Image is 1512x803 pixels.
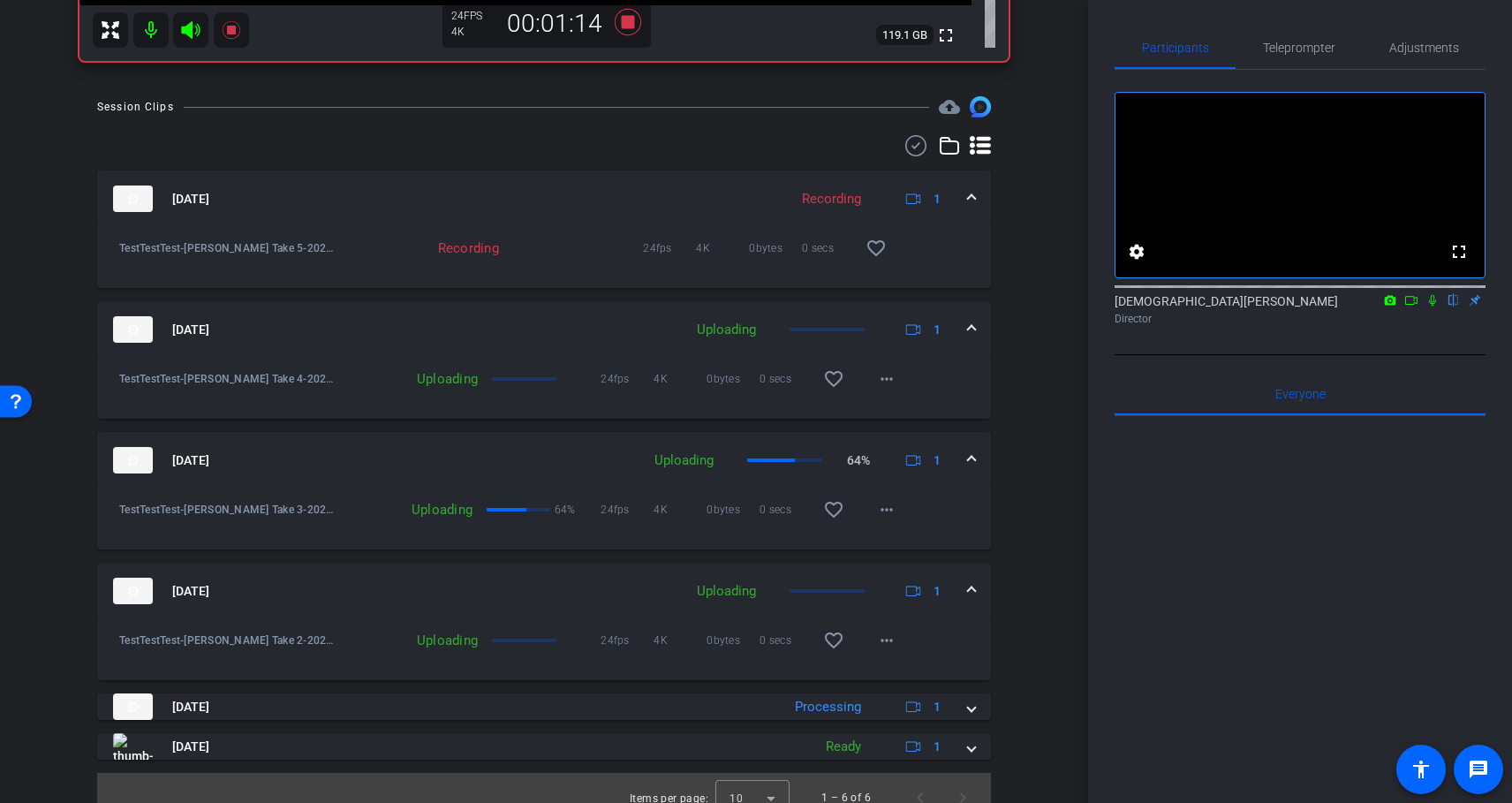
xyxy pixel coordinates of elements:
img: thumb-nail [113,316,153,343]
span: Teleprompter [1263,42,1335,54]
mat-icon: favorite_border [823,499,844,520]
img: thumb-nail [113,447,153,473]
span: TestTestTest-[PERSON_NAME] Take 2-2025-09-08-11-43-45-479-0 [119,632,336,649]
div: Uploading [336,370,487,388]
div: thumb-nail[DATE]Uploading1 [97,358,991,419]
span: 24fps [601,370,654,388]
span: 1 [934,190,941,208]
div: 24 [451,9,495,23]
span: 4K [696,239,749,257]
img: thumb-nail [113,186,153,212]
mat-expansion-panel-header: thumb-nail[DATE]Ready1 [97,733,991,760]
mat-expansion-panel-header: thumb-nail[DATE]Uploading64%1 [97,432,991,489]
span: 0 secs [760,632,813,649]
span: 1 [934,582,941,601]
mat-icon: favorite_border [866,238,887,259]
img: thumb-nail [113,693,153,720]
span: 0 secs [760,370,813,388]
span: 0bytes [749,239,802,257]
div: Session Clips [97,98,174,116]
span: 4K [654,501,707,519]
span: 0bytes [707,370,760,388]
div: thumb-nail[DATE]Recording1 [97,227,991,288]
mat-icon: fullscreen [935,25,956,46]
span: Destinations for your clips [939,96,960,117]
span: 24fps [601,501,654,519]
div: Processing [786,697,870,717]
mat-icon: accessibility [1410,759,1432,780]
mat-icon: more_horiz [876,499,897,520]
div: Uploading [336,501,481,519]
mat-icon: fullscreen [1448,241,1470,262]
span: 1 [934,321,941,339]
div: Uploading [336,632,487,649]
mat-icon: cloud_upload [939,96,960,117]
div: Uploading [646,451,722,471]
mat-expansion-panel-header: thumb-nail[DATE]Uploading1 [97,563,991,619]
div: 4K [451,25,495,39]
span: 0 secs [802,239,855,257]
div: thumb-nail[DATE]Uploading1 [97,619,991,680]
span: 1 [934,698,941,716]
span: [DATE] [172,738,209,756]
mat-expansion-panel-header: thumb-nail[DATE]Uploading1 [97,301,991,358]
span: 0bytes [707,632,760,649]
span: 24fps [643,239,696,257]
div: Director [1115,311,1486,327]
span: [DATE] [172,582,209,601]
span: Adjustments [1389,42,1459,54]
mat-icon: message [1468,759,1489,780]
span: 0bytes [707,501,760,519]
div: Ready [817,737,870,757]
div: thumb-nail[DATE]Uploading64%1 [97,489,991,549]
img: thumb-nail [113,733,153,760]
mat-icon: settings [1126,241,1147,262]
span: TestTestTest-[PERSON_NAME] Take 5-2025-09-08-12-04-15-915-0 [119,239,336,257]
span: Everyone [1275,388,1326,400]
span: 119.1 GB [876,25,934,46]
span: 24fps [601,632,654,649]
div: Uploading [688,320,765,340]
p: 64% [555,501,576,519]
img: Session clips [970,96,991,117]
div: Recording [793,189,870,209]
div: 00:01:14 [495,9,614,39]
mat-icon: flip [1443,292,1464,307]
mat-icon: more_horiz [876,368,897,390]
img: thumb-nail [113,578,153,604]
span: 4K [654,632,707,649]
div: [DEMOGRAPHIC_DATA][PERSON_NAME] [1115,292,1486,327]
div: Uploading [688,581,765,602]
mat-icon: favorite_border [823,368,844,390]
span: TestTestTest-[PERSON_NAME] Take 3-2025-09-08-11-51-42-475-0 [119,501,336,519]
span: 0 secs [760,501,813,519]
span: [DATE] [172,321,209,339]
span: TestTestTest-[PERSON_NAME] Take 4-2025-09-08-11-57-45-516-0 [119,370,336,388]
mat-expansion-panel-header: thumb-nail[DATE]Processing1 [97,693,991,720]
span: 1 [934,738,941,756]
div: Recording [336,239,507,257]
span: 4K [654,370,707,388]
p: 64% [847,451,870,470]
mat-icon: more_horiz [876,630,897,651]
span: [DATE] [172,698,209,716]
span: FPS [464,10,482,22]
span: [DATE] [172,190,209,208]
mat-expansion-panel-header: thumb-nail[DATE]Recording1 [97,170,991,227]
mat-icon: favorite_border [823,630,844,651]
span: Participants [1142,42,1209,54]
span: [DATE] [172,451,209,470]
span: 1 [934,451,941,470]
